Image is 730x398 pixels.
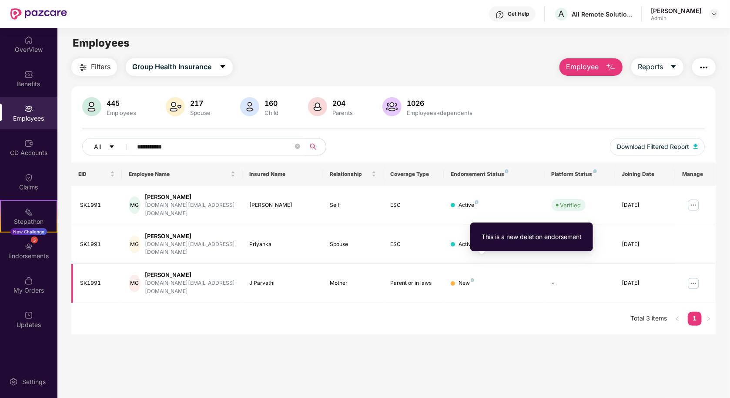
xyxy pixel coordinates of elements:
div: 217 [188,99,212,108]
div: 160 [263,99,280,108]
img: svg+xml;base64,PHN2ZyB4bWxucz0iaHR0cDovL3d3dy53My5vcmcvMjAwMC9zdmciIHhtbG5zOnhsaW5rPSJodHRwOi8vd3... [382,97,402,116]
img: svg+xml;base64,PHN2ZyBpZD0iRW1wbG95ZWVzIiB4bWxucz0iaHR0cDovL3d3dy53My5vcmcvMjAwMC9zdmciIHdpZHRoPS... [24,105,33,113]
button: right [702,312,716,326]
div: Spouse [188,109,212,116]
div: Settings [20,378,48,386]
th: Manage [675,162,716,186]
th: Relationship [323,162,384,186]
div: 1026 [405,99,474,108]
button: Allcaret-down [82,138,135,155]
span: close-circle [295,143,300,151]
img: New Pazcare Logo [10,8,67,20]
span: All [94,142,101,152]
span: caret-down [219,63,226,71]
div: Self [330,201,377,209]
span: Employee [566,61,599,72]
th: EID [71,162,122,186]
span: Reports [638,61,663,72]
div: ESC [390,240,437,249]
button: Filters [71,58,117,76]
button: Reportscaret-down [631,58,683,76]
img: svg+xml;base64,PHN2ZyBpZD0iTXlfT3JkZXJzIiBkYXRhLW5hbWU9Ik15IE9yZGVycyIgeG1sbnM9Imh0dHA6Ly93d3cudz... [24,277,33,285]
th: Coverage Type [383,162,444,186]
li: Next Page [702,312,716,326]
th: Employee Name [122,162,243,186]
img: svg+xml;base64,PHN2ZyB4bWxucz0iaHR0cDovL3d3dy53My5vcmcvMjAwMC9zdmciIHdpZHRoPSI4IiBoZWlnaHQ9IjgiIH... [475,200,479,204]
img: svg+xml;base64,PHN2ZyBpZD0iU2V0dGluZy0yMHgyMCIgeG1sbnM9Imh0dHA6Ly93d3cudzMub3JnLzIwMDAvc3ZnIiB3aW... [9,378,18,386]
span: A [559,9,565,19]
div: Admin [651,15,701,22]
td: - [545,264,615,303]
img: svg+xml;base64,PHN2ZyB4bWxucz0iaHR0cDovL3d3dy53My5vcmcvMjAwMC9zdmciIHdpZHRoPSI4IiBoZWlnaHQ9IjgiIH... [471,278,474,282]
div: Parents [331,109,355,116]
span: Download Filtered Report [617,142,689,152]
div: [PERSON_NAME] [145,271,235,279]
img: manageButton [686,198,700,212]
div: [DOMAIN_NAME][EMAIL_ADDRESS][DOMAIN_NAME] [145,279,235,296]
div: 445 [105,99,138,108]
div: [DATE] [622,279,668,287]
div: Endorsement Status [451,171,537,178]
div: This is a new deletion endorsement [482,232,582,242]
div: Verified [560,201,581,209]
div: [DOMAIN_NAME][EMAIL_ADDRESS][DOMAIN_NAME] [145,201,235,218]
button: Employee [559,58,623,76]
span: Employee Name [129,171,229,178]
span: right [706,316,711,321]
li: Total 3 items [630,312,667,326]
img: svg+xml;base64,PHN2ZyB4bWxucz0iaHR0cDovL3d3dy53My5vcmcvMjAwMC9zdmciIHhtbG5zOnhsaW5rPSJodHRwOi8vd3... [693,144,698,149]
img: svg+xml;base64,PHN2ZyB4bWxucz0iaHR0cDovL3d3dy53My5vcmcvMjAwMC9zdmciIHdpZHRoPSI4IiBoZWlnaHQ9IjgiIH... [593,169,597,173]
img: svg+xml;base64,PHN2ZyB4bWxucz0iaHR0cDovL3d3dy53My5vcmcvMjAwMC9zdmciIHhtbG5zOnhsaW5rPSJodHRwOi8vd3... [82,97,101,116]
img: svg+xml;base64,PHN2ZyBpZD0iRW5kb3JzZW1lbnRzIiB4bWxucz0iaHR0cDovL3d3dy53My5vcmcvMjAwMC9zdmciIHdpZH... [24,242,33,251]
img: svg+xml;base64,PHN2ZyB4bWxucz0iaHR0cDovL3d3dy53My5vcmcvMjAwMC9zdmciIHdpZHRoPSIyMSIgaGVpZ2h0PSIyMC... [24,208,33,216]
img: svg+xml;base64,PHN2ZyBpZD0iSGVscC0zMngzMiIgeG1sbnM9Imh0dHA6Ly93d3cudzMub3JnLzIwMDAvc3ZnIiB3aWR0aD... [496,10,504,19]
div: MG [129,196,141,214]
button: left [670,312,684,326]
span: left [675,316,680,321]
div: All Remote Solutions Private Limited [572,10,633,18]
img: svg+xml;base64,PHN2ZyB4bWxucz0iaHR0cDovL3d3dy53My5vcmcvMjAwMC9zdmciIHhtbG5zOnhsaW5rPSJodHRwOi8vd3... [606,62,616,73]
div: Parent or in laws [390,279,437,287]
div: Get Help [508,10,529,17]
div: 204 [331,99,355,108]
li: Previous Page [670,312,684,326]
div: SK1991 [80,201,115,209]
img: svg+xml;base64,PHN2ZyB4bWxucz0iaHR0cDovL3d3dy53My5vcmcvMjAwMC9zdmciIHdpZHRoPSI4IiBoZWlnaHQ9IjgiIH... [505,169,509,173]
span: Employees [73,37,130,49]
div: MG [129,236,141,253]
button: Group Health Insurancecaret-down [126,58,233,76]
div: Stepathon [1,217,57,226]
div: [PERSON_NAME] [651,7,701,15]
th: Joining Date [615,162,675,186]
div: Employees [105,109,138,116]
div: J Parvathi [249,279,316,287]
div: Platform Status [552,171,608,178]
div: [PERSON_NAME] [249,201,316,209]
span: EID [78,171,108,178]
div: [PERSON_NAME] [145,232,235,240]
img: svg+xml;base64,PHN2ZyB4bWxucz0iaHR0cDovL3d3dy53My5vcmcvMjAwMC9zdmciIHhtbG5zOnhsaW5rPSJodHRwOi8vd3... [308,97,327,116]
img: svg+xml;base64,PHN2ZyB4bWxucz0iaHR0cDovL3d3dy53My5vcmcvMjAwMC9zdmciIHhtbG5zOnhsaW5rPSJodHRwOi8vd3... [240,97,259,116]
img: svg+xml;base64,PHN2ZyBpZD0iQ2xhaW0iIHhtbG5zPSJodHRwOi8vd3d3LnczLm9yZy8yMDAwL3N2ZyIgd2lkdGg9IjIwIi... [24,173,33,182]
a: 1 [688,312,702,325]
button: search [305,138,326,155]
div: Active [459,240,479,249]
img: svg+xml;base64,PHN2ZyB4bWxucz0iaHR0cDovL3d3dy53My5vcmcvMjAwMC9zdmciIHdpZHRoPSIyNCIgaGVpZ2h0PSIyNC... [78,62,88,73]
button: Download Filtered Report [610,138,705,155]
span: Group Health Insurance [132,61,211,72]
span: caret-down [670,63,677,71]
div: [DATE] [622,240,668,249]
span: Relationship [330,171,370,178]
div: Employees+dependents [405,109,474,116]
div: Spouse [330,240,377,249]
img: manageButton [686,277,700,290]
div: Priyanka [249,240,316,249]
div: Active [459,201,479,209]
div: [DATE] [622,201,668,209]
img: svg+xml;base64,PHN2ZyBpZD0iQmVuZWZpdHMiIHhtbG5zPSJodHRwOi8vd3d3LnczLm9yZy8yMDAwL3N2ZyIgd2lkdGg9Ij... [24,70,33,79]
span: Filters [91,61,111,72]
div: [DOMAIN_NAME][EMAIL_ADDRESS][DOMAIN_NAME] [145,240,235,257]
div: New [459,279,474,287]
span: caret-down [109,144,115,151]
